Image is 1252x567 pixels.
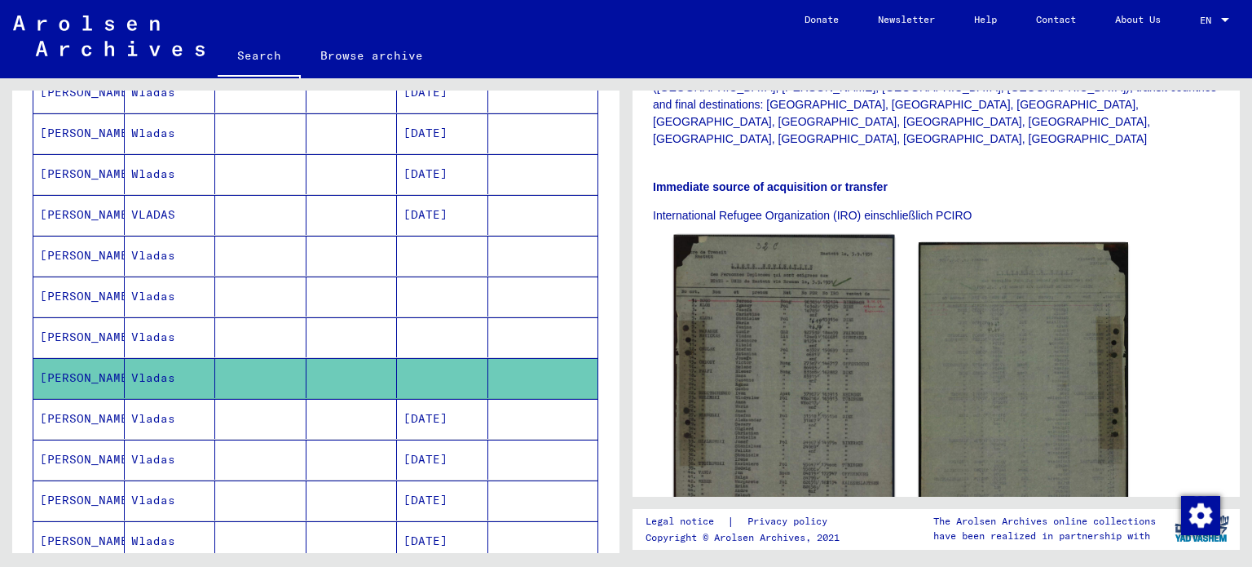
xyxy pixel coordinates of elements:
a: Privacy policy [734,513,847,530]
mat-cell: Vladas [125,399,216,439]
p: Correspondence and nominal roles, done at [GEOGRAPHIC_DATA]: transport by airplane, ship ([GEOGRA... [653,62,1219,148]
mat-cell: [DATE] [397,113,488,153]
a: Browse archive [301,36,443,75]
mat-cell: [PERSON_NAME] [33,73,125,113]
mat-cell: [DATE] [397,481,488,520]
mat-cell: Vladas [125,317,216,357]
mat-cell: VLADAS [125,195,216,235]
mat-cell: [PERSON_NAME] [33,195,125,235]
p: International Refugee Organization (IRO) einschließlich PCIRO [653,207,1219,224]
mat-cell: [DATE] [397,154,488,194]
div: Change consent [1180,495,1219,534]
p: have been realized in partnership with [933,529,1156,543]
mat-cell: Wladas [125,73,216,113]
mat-cell: Wladas [125,113,216,153]
mat-cell: Wladas [125,154,216,194]
mat-cell: [PERSON_NAME] [33,358,125,398]
mat-cell: [DATE] [397,440,488,480]
img: 001.jpg [674,235,894,542]
mat-cell: [PERSON_NAME] [33,154,125,194]
mat-cell: Vladas [125,236,216,276]
mat-cell: Vladas [125,277,216,317]
mat-cell: [PERSON_NAME] [33,317,125,357]
mat-cell: Vladas [125,358,216,398]
mat-cell: Wladas [125,521,216,561]
mat-cell: Vladas [125,440,216,480]
mat-cell: [DATE] [397,73,488,113]
mat-cell: Vladas [125,481,216,520]
img: yv_logo.png [1171,508,1232,549]
div: | [646,513,847,530]
mat-cell: [DATE] [397,195,488,235]
a: Search [218,36,301,78]
mat-cell: [PERSON_NAME] [33,481,125,520]
img: 002.jpg [919,242,1129,536]
mat-cell: [DATE] [397,521,488,561]
p: Copyright © Arolsen Archives, 2021 [646,530,847,545]
a: Legal notice [646,513,727,530]
mat-cell: [PERSON_NAME] [33,277,125,317]
mat-cell: [PERSON_NAME] [33,521,125,561]
mat-cell: [DATE] [397,399,488,439]
img: Arolsen_neg.svg [13,16,205,56]
mat-cell: [PERSON_NAME] [33,440,125,480]
img: Change consent [1181,496,1220,535]
b: Immediate source of acquisition or transfer [653,180,888,193]
span: EN [1200,15,1218,26]
p: The Arolsen Archives online collections [933,514,1156,529]
mat-cell: [PERSON_NAME] [33,113,125,153]
mat-cell: [PERSON_NAME] [33,399,125,439]
mat-cell: [PERSON_NAME] [33,236,125,276]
